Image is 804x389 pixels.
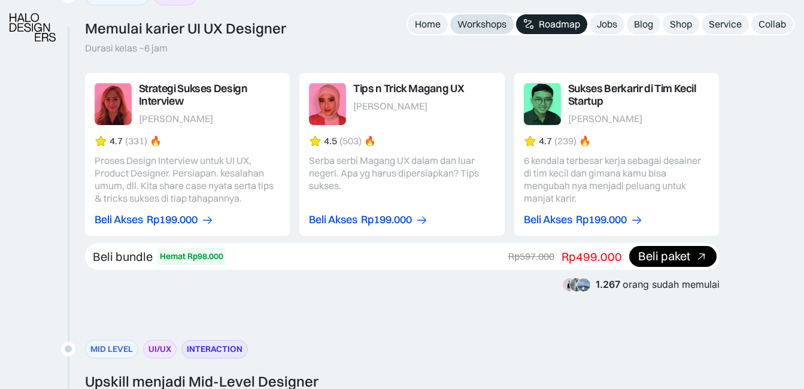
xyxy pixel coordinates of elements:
a: Beli AksesRp199.000 [95,214,214,226]
div: Beli Akses [524,214,572,226]
div: Beli bundle [93,249,153,265]
div: INTERACTION [187,343,242,355]
span: 1.267 [596,278,620,290]
div: Memulai karier UI UX Designer [85,20,286,37]
a: Roadmap [516,14,587,34]
div: Rp199.000 [147,214,198,226]
a: Beli AksesRp199.000 [309,214,428,226]
div: Roadmap [539,18,580,31]
div: Shop [670,18,692,31]
div: Service [709,18,742,31]
div: Hemat Rp98.000 [160,250,223,263]
div: Beli Akses [95,214,143,226]
div: Rp499.000 [562,249,622,265]
div: Home [415,18,441,31]
div: MID LEVEL [90,343,133,355]
div: Blog [634,18,653,31]
a: Collab [751,14,793,34]
a: Workshops [450,14,514,34]
a: Service [702,14,749,34]
a: Home [408,14,448,34]
div: Beli Akses [309,214,357,226]
div: Collab [759,18,786,31]
div: Beli paket [638,250,690,263]
div: Durasi kelas ~6 jam [85,42,168,54]
div: Rp199.000 [361,214,412,226]
a: Jobs [590,14,624,34]
div: orang sudah memulai [596,279,720,290]
a: Beli bundleHemat Rp98.000Rp597.000Rp499.000Beli paket [85,243,720,270]
a: Blog [627,14,660,34]
a: Beli AksesRp199.000 [524,214,643,226]
div: Jobs [597,18,617,31]
div: Workshops [457,18,506,31]
div: Rp597.000 [508,250,554,263]
div: Rp199.000 [576,214,627,226]
a: Shop [663,14,699,34]
div: UI/UX [148,343,171,355]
